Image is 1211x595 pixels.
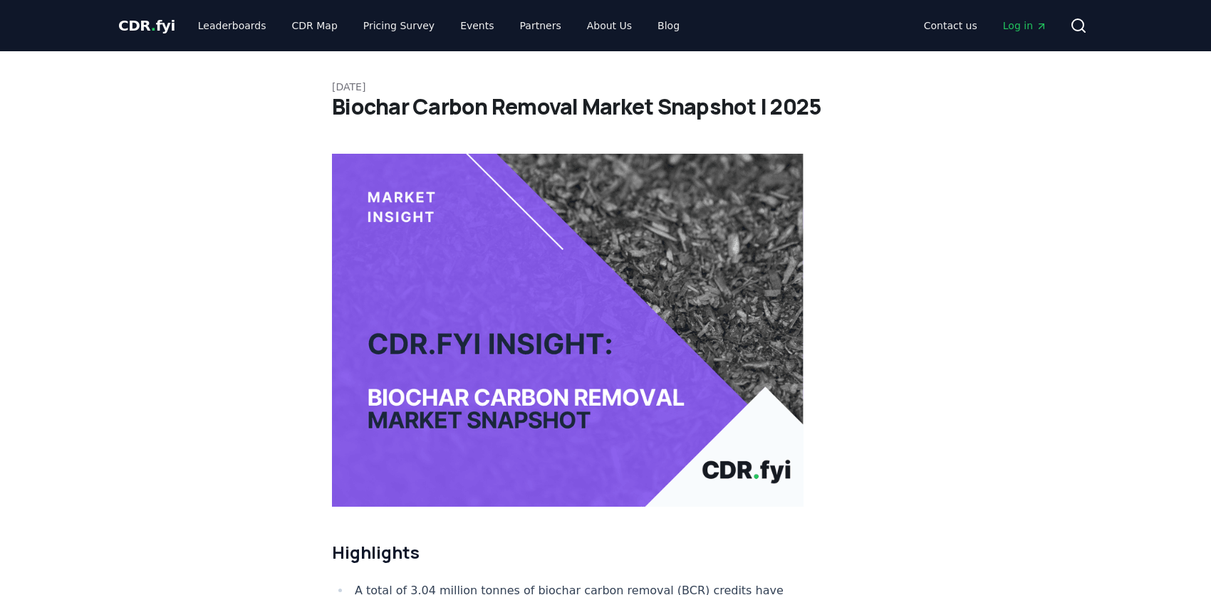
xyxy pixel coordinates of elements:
span: Log in [1003,19,1047,33]
a: About Us [576,13,643,38]
a: Pricing Survey [352,13,446,38]
a: Blog [646,13,691,38]
span: . [151,17,156,34]
a: Events [449,13,505,38]
nav: Main [187,13,691,38]
a: Contact us [913,13,989,38]
a: CDR.fyi [118,16,175,36]
h2: Highlights [332,541,804,564]
a: Partners [509,13,573,38]
p: [DATE] [332,80,879,94]
a: Log in [992,13,1059,38]
span: CDR fyi [118,17,175,34]
a: CDR Map [281,13,349,38]
img: blog post image [332,154,804,507]
a: Leaderboards [187,13,278,38]
nav: Main [913,13,1059,38]
h1: Biochar Carbon Removal Market Snapshot | 2025 [332,94,879,120]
